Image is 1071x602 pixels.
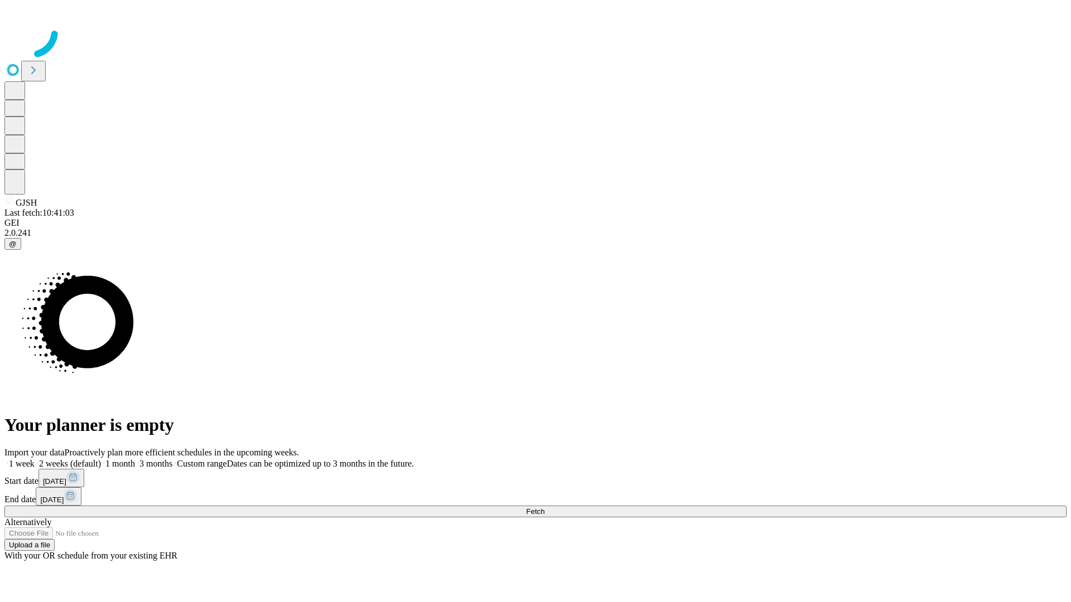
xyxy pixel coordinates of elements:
[4,517,51,527] span: Alternatively
[9,459,35,468] span: 1 week
[526,507,544,516] span: Fetch
[227,459,414,468] span: Dates can be optimized up to 3 months in the future.
[36,487,81,506] button: [DATE]
[177,459,226,468] span: Custom range
[38,469,84,487] button: [DATE]
[4,448,65,457] span: Import your data
[40,496,64,504] span: [DATE]
[4,469,1067,487] div: Start date
[4,238,21,250] button: @
[4,228,1067,238] div: 2.0.241
[4,506,1067,517] button: Fetch
[4,539,55,551] button: Upload a file
[39,459,101,468] span: 2 weeks (default)
[9,240,17,248] span: @
[4,208,74,217] span: Last fetch: 10:41:03
[4,487,1067,506] div: End date
[43,477,66,486] span: [DATE]
[4,218,1067,228] div: GEI
[105,459,135,468] span: 1 month
[4,415,1067,435] h1: Your planner is empty
[65,448,299,457] span: Proactively plan more efficient schedules in the upcoming weeks.
[16,198,37,207] span: GJSH
[139,459,172,468] span: 3 months
[4,551,177,560] span: With your OR schedule from your existing EHR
